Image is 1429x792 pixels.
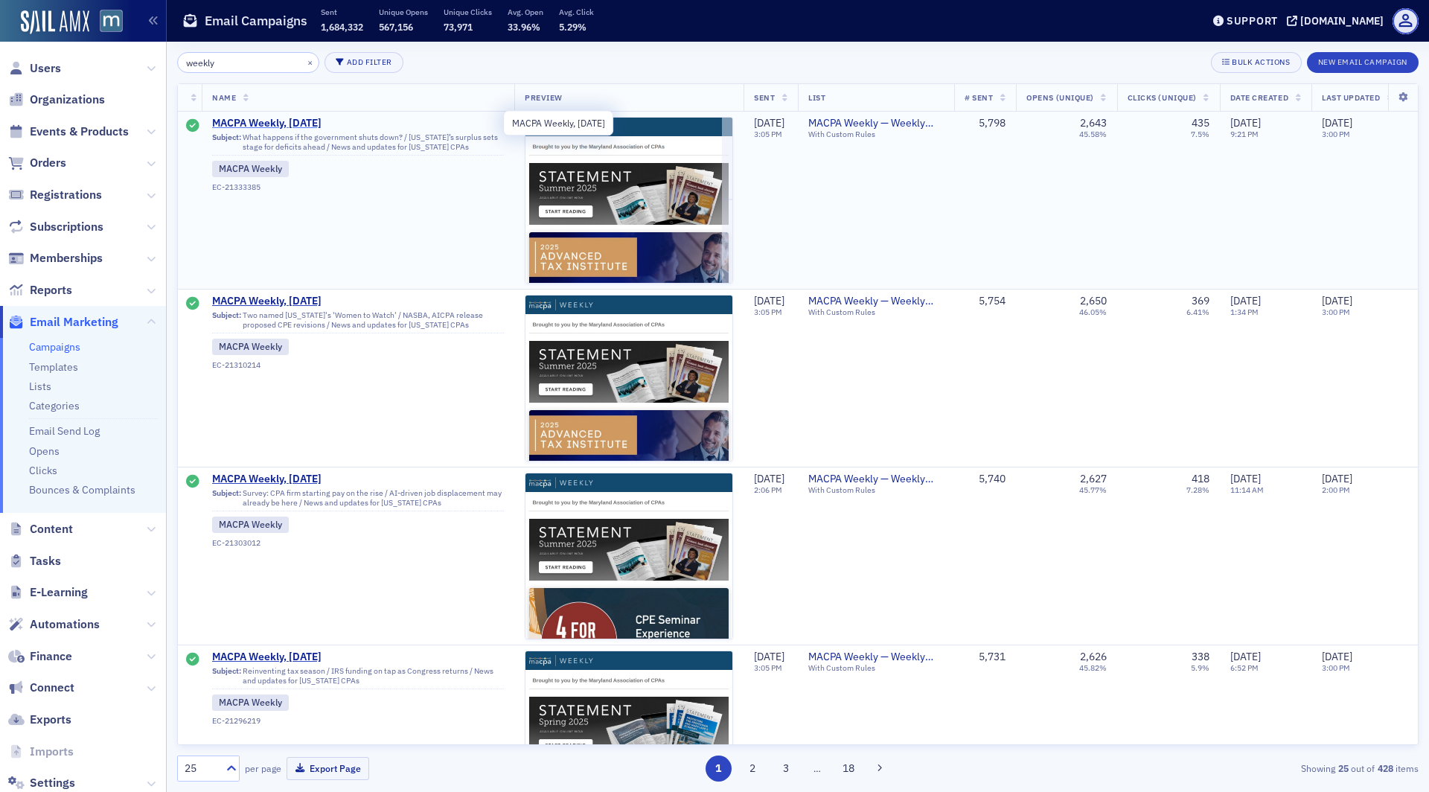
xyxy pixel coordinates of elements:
a: MACPA Weekly — Weekly Newsletter (for members only) [808,651,944,664]
strong: 428 [1375,761,1396,775]
button: 2 [739,756,765,782]
img: SailAMX [21,10,89,34]
label: per page [245,761,281,775]
span: Exports [30,712,71,728]
a: Tasks [8,553,61,569]
span: 33.96% [508,21,540,33]
p: Unique Opens [379,7,428,17]
a: View Homepage [89,10,123,35]
a: Automations [8,616,100,633]
a: Events & Products [8,124,129,140]
div: EC-21303012 [212,538,504,548]
span: Subject: [212,488,241,508]
button: 18 [836,756,862,782]
time: 2:00 PM [1322,485,1350,495]
span: MACPA Weekly, [DATE] [212,117,504,130]
span: [DATE] [1230,116,1261,130]
p: Avg. Click [559,7,594,17]
time: 3:05 PM [754,129,782,139]
span: [DATE] [1322,650,1352,663]
div: 418 [1192,473,1209,486]
span: Automations [30,616,100,633]
span: MACPA Weekly — Weekly Newsletter (for members only) [808,473,944,486]
span: MACPA Weekly, [DATE] [212,651,504,664]
div: 25 [185,761,217,776]
a: Bounces & Complaints [29,483,135,496]
div: Sent [186,119,199,134]
div: 6.41% [1186,307,1209,317]
time: 3:00 PM [1322,307,1350,317]
a: Email Send Log [29,424,100,438]
a: Exports [8,712,71,728]
span: Name [212,92,236,103]
span: [DATE] [1322,294,1352,307]
span: Profile [1393,8,1419,34]
div: EC-21310214 [212,360,504,370]
a: MACPA Weekly, [DATE] [212,295,504,308]
div: 5,798 [965,117,1006,130]
span: Registrations [30,187,102,203]
button: 3 [773,756,799,782]
p: Avg. Open [508,7,543,17]
div: What happens if the government shuts down? / [US_STATE]’s surplus sets stage for deficits ahead /... [212,132,504,156]
span: Opens (Unique) [1026,92,1093,103]
span: [DATE] [1230,294,1261,307]
a: Connect [8,680,74,696]
div: 2,650 [1080,295,1107,308]
span: Finance [30,648,72,665]
a: Registrations [8,187,102,203]
div: EC-21333385 [212,182,504,192]
div: MACPA Weekly [212,339,289,355]
img: SailAMX [100,10,123,33]
span: Settings [30,775,75,791]
div: MACPA Weekly [212,517,289,533]
a: Organizations [8,92,105,108]
span: [DATE] [1322,472,1352,485]
time: 3:05 PM [754,662,782,673]
div: 5,740 [965,473,1006,486]
div: Support [1227,14,1278,28]
div: 369 [1192,295,1209,308]
span: Email Marketing [30,314,118,330]
a: Finance [8,648,72,665]
div: With Custom Rules [808,663,944,673]
button: 1 [706,756,732,782]
time: 11:14 AM [1230,485,1264,495]
h1: Email Campaigns [205,12,307,30]
button: Export Page [287,757,369,780]
div: 45.58% [1079,130,1107,139]
div: 2,626 [1080,651,1107,664]
time: 1:34 PM [1230,307,1259,317]
a: Memberships [8,250,103,266]
a: Content [8,521,73,537]
div: Bulk Actions [1232,58,1290,66]
a: MACPA Weekly — Weekly Newsletter (for members only) [808,117,944,130]
a: Reports [8,282,72,298]
span: Last Updated [1322,92,1380,103]
span: Tasks [30,553,61,569]
div: 45.82% [1079,663,1107,673]
time: 9:21 PM [1230,129,1259,139]
time: 6:52 PM [1230,662,1259,673]
span: # Sent [965,92,993,103]
span: [DATE] [1230,472,1261,485]
div: 5,754 [965,295,1006,308]
button: × [304,55,317,68]
span: E-Learning [30,584,88,601]
span: 1,684,332 [321,21,363,33]
a: Opens [29,444,60,458]
a: Settings [8,775,75,791]
a: Subscriptions [8,219,103,235]
div: [DOMAIN_NAME] [1300,14,1384,28]
button: New Email Campaign [1307,52,1419,73]
span: Clicks (Unique) [1128,92,1197,103]
div: With Custom Rules [808,307,944,317]
a: MACPA Weekly, [DATE] [212,473,504,486]
a: Email Marketing [8,314,118,330]
span: [DATE] [754,294,784,307]
input: Search… [177,52,319,73]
